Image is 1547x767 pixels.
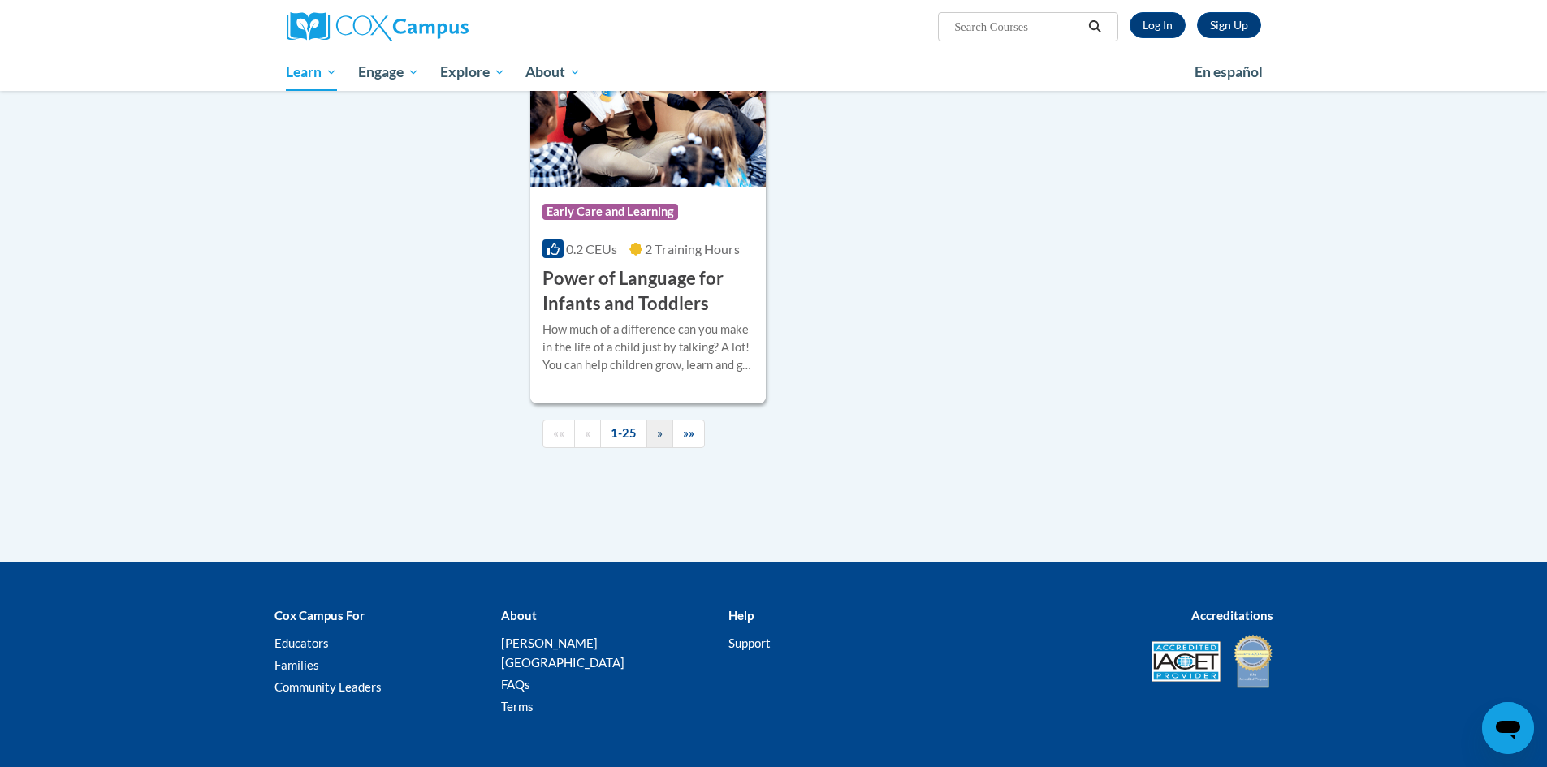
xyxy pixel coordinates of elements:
[262,54,1286,91] div: Main menu
[542,420,575,448] a: Begining
[348,54,430,91] a: Engage
[553,426,564,440] span: ««
[440,62,505,82] span: Explore
[542,321,754,374] div: How much of a difference can you make in the life of a child just by talking? A lot! You can help...
[1191,608,1273,623] b: Accreditations
[646,420,673,448] a: Next
[574,420,601,448] a: Previous
[287,12,469,41] img: Cox Campus
[585,426,590,440] span: «
[274,679,382,694] a: Community Leaders
[358,62,419,82] span: Engage
[530,22,767,187] img: Course Logo
[274,636,329,650] a: Educators
[1197,12,1261,38] a: Register
[953,17,1082,37] input: Search Courses
[1152,641,1221,682] img: Accredited IACET® Provider
[287,12,595,41] a: Cox Campus
[645,241,740,256] span: 2 Training Hours
[525,62,581,82] span: About
[728,636,771,650] a: Support
[286,62,337,82] span: Learn
[501,699,534,713] a: Terms
[657,426,663,440] span: »
[1195,63,1263,80] span: En español
[683,426,694,440] span: »»
[274,608,365,623] b: Cox Campus For
[430,54,516,91] a: Explore
[542,204,678,220] span: Early Care and Learning
[672,420,705,448] a: End
[1082,17,1107,37] button: Search
[274,657,319,672] a: Families
[1233,633,1273,690] img: IDA® Accredited
[566,241,617,256] span: 0.2 CEUs
[728,608,754,623] b: Help
[542,266,754,317] h3: Power of Language for Infants and Toddlers
[600,420,647,448] a: 1-25
[501,608,537,623] b: About
[1184,55,1273,89] a: En español
[1130,12,1186,38] a: Log In
[515,54,591,91] a: About
[1482,702,1534,754] iframe: Button to launch messaging window
[501,636,624,670] a: [PERSON_NAME][GEOGRAPHIC_DATA]
[501,677,530,692] a: FAQs
[530,22,767,403] a: Course LogoEarly Care and Learning0.2 CEUs2 Training Hours Power of Language for Infants and Todd...
[276,54,348,91] a: Learn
